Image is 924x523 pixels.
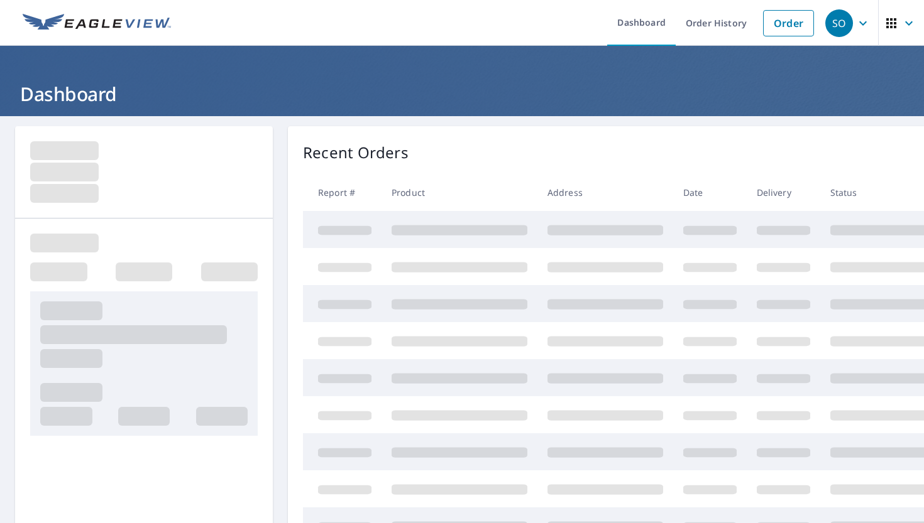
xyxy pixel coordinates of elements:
[763,10,814,36] a: Order
[537,174,673,211] th: Address
[23,14,171,33] img: EV Logo
[303,174,382,211] th: Report #
[747,174,820,211] th: Delivery
[15,81,909,107] h1: Dashboard
[303,141,409,164] p: Recent Orders
[673,174,747,211] th: Date
[825,9,853,37] div: SO
[382,174,537,211] th: Product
